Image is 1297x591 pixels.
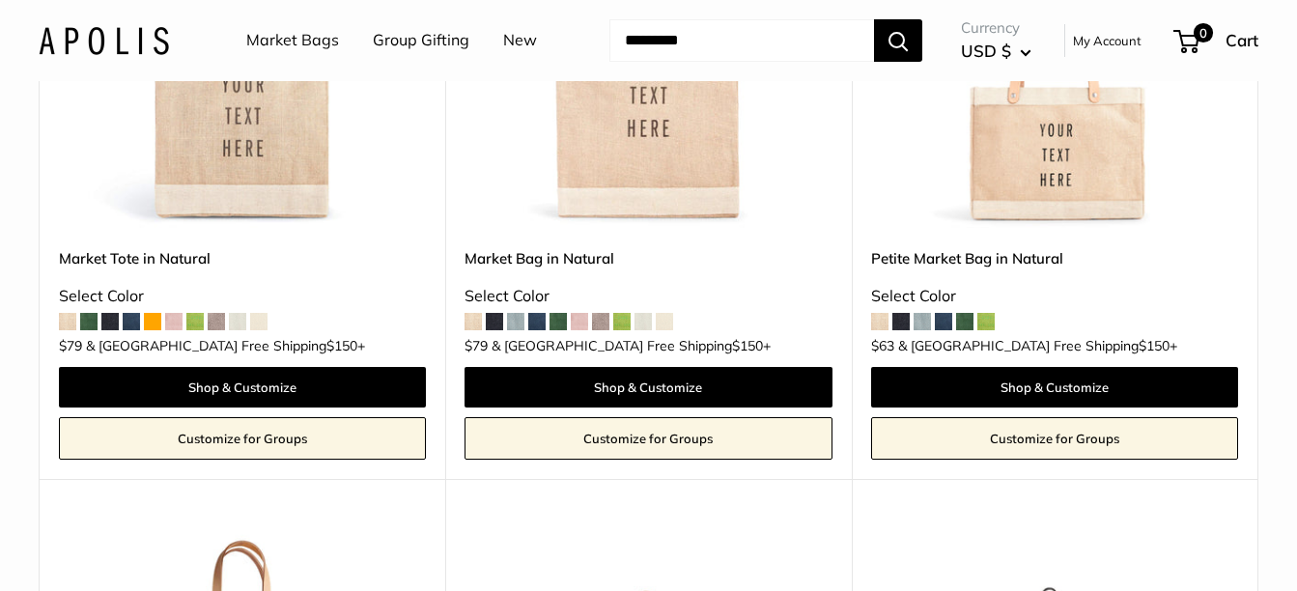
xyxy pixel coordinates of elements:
div: Select Color [465,282,832,311]
button: Search [874,19,922,62]
span: $79 [465,337,488,354]
span: & [GEOGRAPHIC_DATA] Free Shipping + [898,339,1177,352]
a: Shop & Customize [59,367,426,408]
a: New [503,26,537,55]
a: Shop & Customize [871,367,1238,408]
div: Select Color [871,282,1238,311]
div: Select Color [59,282,426,311]
span: $79 [59,337,82,354]
a: Market Bags [246,26,339,55]
span: USD $ [961,41,1011,61]
a: Group Gifting [373,26,469,55]
span: Currency [961,14,1031,42]
span: $150 [326,337,357,354]
a: Market Tote in Natural [59,247,426,269]
span: 0 [1194,23,1213,42]
span: $63 [871,337,894,354]
a: Petite Market Bag in Natural [871,247,1238,269]
button: USD $ [961,36,1031,67]
a: Shop & Customize [465,367,832,408]
img: Apolis [39,26,169,54]
span: $150 [1139,337,1170,354]
a: Market Bag in Natural [465,247,832,269]
span: & [GEOGRAPHIC_DATA] Free Shipping + [86,339,365,352]
span: $150 [732,337,763,354]
a: Customize for Groups [465,417,832,460]
input: Search... [609,19,874,62]
a: 0 Cart [1175,25,1258,56]
a: Customize for Groups [59,417,426,460]
span: Cart [1226,30,1258,50]
a: Customize for Groups [871,417,1238,460]
span: & [GEOGRAPHIC_DATA] Free Shipping + [492,339,771,352]
a: My Account [1073,29,1142,52]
